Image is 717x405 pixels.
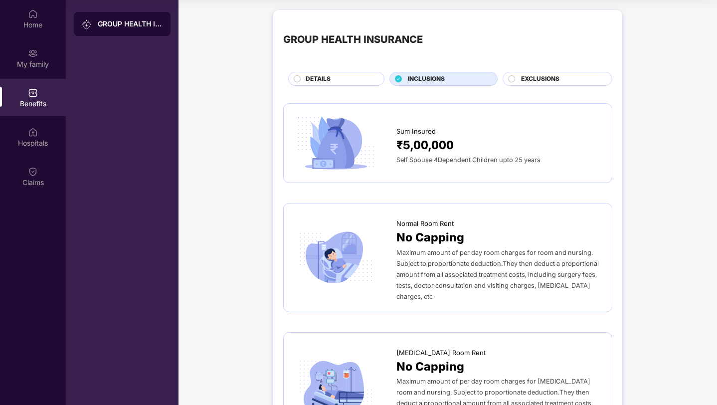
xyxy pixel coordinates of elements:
img: icon [294,114,378,173]
img: svg+xml;base64,PHN2ZyBpZD0iQ2xhaW0iIHhtbG5zPSJodHRwOi8vd3d3LnczLm9yZy8yMDAwL3N2ZyIgd2lkdGg9IjIwIi... [28,167,38,177]
span: INCLUSIONS [408,74,445,84]
span: Self Spouse 4Dependent Children upto 25 years [396,156,540,164]
img: svg+xml;base64,PHN2ZyBpZD0iQmVuZWZpdHMiIHhtbG5zPSJodHRwOi8vd3d3LnczLm9yZy8yMDAwL3N2ZyIgd2lkdGg9Ij... [28,88,38,98]
img: svg+xml;base64,PHN2ZyB3aWR0aD0iMjAiIGhlaWdodD0iMjAiIHZpZXdCb3g9IjAgMCAyMCAyMCIgZmlsbD0ibm9uZSIgeG... [28,48,38,58]
span: EXCLUSIONS [521,74,559,84]
img: svg+xml;base64,PHN2ZyBpZD0iSG9zcGl0YWxzIiB4bWxucz0iaHR0cDovL3d3dy53My5vcmcvMjAwMC9zdmciIHdpZHRoPS... [28,127,38,137]
span: No Capping [396,228,464,246]
span: No Capping [396,358,464,376]
img: svg+xml;base64,PHN2ZyBpZD0iSG9tZSIgeG1sbnM9Imh0dHA6Ly93d3cudzMub3JnLzIwMDAvc3ZnIiB3aWR0aD0iMjAiIG... [28,9,38,19]
div: GROUP HEALTH INSURANCE [98,19,163,29]
span: Normal Room Rent [396,218,454,228]
span: [MEDICAL_DATA] Room Rent [396,348,486,358]
span: DETAILS [306,74,331,84]
span: ₹5,00,000 [396,136,454,154]
div: GROUP HEALTH INSURANCE [283,32,423,47]
img: icon [294,228,378,287]
span: Maximum amount of per day room charges for room and nursing. Subject to proportionate deduction.T... [396,249,599,300]
img: svg+xml;base64,PHN2ZyB3aWR0aD0iMjAiIGhlaWdodD0iMjAiIHZpZXdCb3g9IjAgMCAyMCAyMCIgZmlsbD0ibm9uZSIgeG... [82,19,92,29]
span: Sum Insured [396,126,436,136]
